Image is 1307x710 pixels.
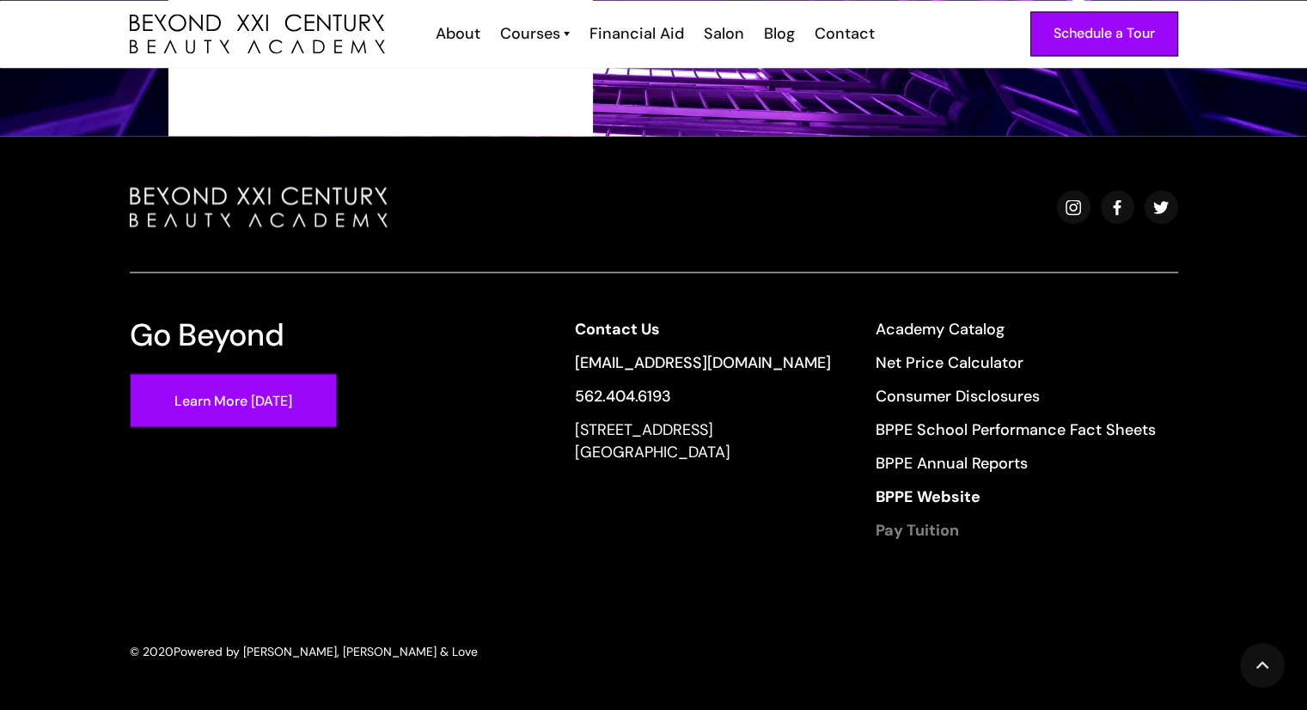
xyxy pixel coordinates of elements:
a: Academy Catalog [876,317,1156,340]
a: About [424,22,489,45]
a: BPPE Website [876,485,1156,507]
div: Salon [704,22,744,45]
div: Schedule a Tour [1054,22,1155,45]
strong: Pay Tuition [876,519,959,540]
a: 562.404.6193 [575,384,831,407]
a: Schedule a Tour [1030,11,1178,56]
div: Powered by [PERSON_NAME], [PERSON_NAME] & Love [174,641,478,660]
a: Contact Us [575,317,831,340]
div: Financial Aid [589,22,684,45]
a: Consumer Disclosures [876,384,1156,407]
div: Blog [764,22,795,45]
img: beyond beauty logo [130,187,388,227]
div: Courses [500,22,560,45]
a: Financial Aid [578,22,693,45]
a: Learn More [DATE] [130,373,337,427]
a: Pay Tuition [876,518,1156,541]
strong: Contact Us [575,318,660,339]
a: Contact [803,22,883,45]
a: [EMAIL_ADDRESS][DOMAIN_NAME] [575,351,831,373]
a: Blog [753,22,803,45]
a: Courses [500,22,570,45]
a: BPPE School Performance Fact Sheets [876,418,1156,440]
div: © 2020 [130,641,174,660]
div: Contact [815,22,875,45]
a: BPPE Annual Reports [876,451,1156,474]
img: beyond 21st century beauty academy logo [130,14,385,54]
h3: Go Beyond [130,317,284,351]
div: About [436,22,480,45]
a: Salon [693,22,753,45]
a: Net Price Calculator [876,351,1156,373]
strong: BPPE Website [876,486,980,506]
div: [STREET_ADDRESS] [GEOGRAPHIC_DATA] [575,418,831,462]
a: home [130,14,385,54]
